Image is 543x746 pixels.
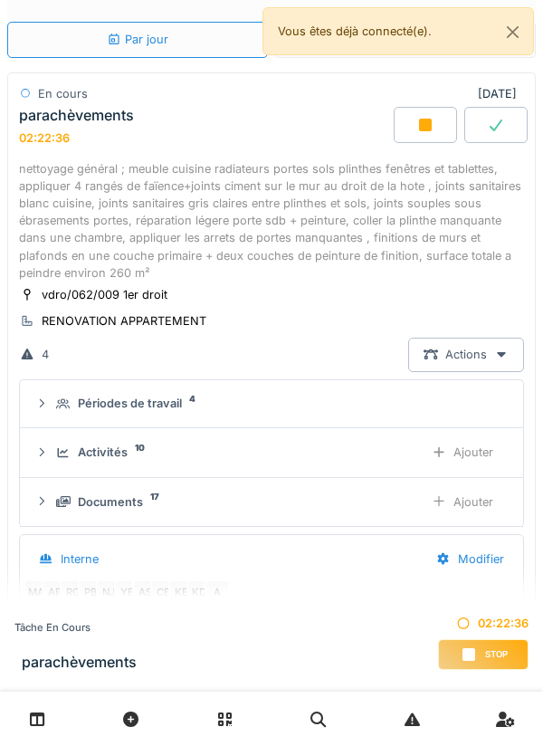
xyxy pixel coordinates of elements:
[150,579,176,605] div: CB
[262,7,534,55] div: Vous êtes déjà connecté(e).
[61,550,99,568] div: Interne
[42,286,167,303] div: vdro/062/009 1er droit
[78,579,103,605] div: PB
[408,338,524,371] div: Actions
[38,85,88,102] div: En cours
[78,395,182,412] div: Périodes de travail
[132,579,157,605] div: AS
[27,485,516,519] summary: Documents17Ajouter
[205,579,230,605] div: A
[22,654,137,671] h3: parachèvements
[421,542,519,576] div: Modifier
[186,579,212,605] div: KD
[438,615,529,632] div: 02:22:36
[492,8,533,56] button: Close
[478,85,524,102] div: [DATE]
[42,312,206,330] div: RENOVATION APPARTEMENT
[27,435,516,469] summary: Activités10Ajouter
[78,493,143,511] div: Documents
[168,579,194,605] div: KE
[416,435,509,469] div: Ajouter
[19,160,524,282] div: nettoyage général ; meuble cuisine radiateurs portes sols plinthes fenêtres et tablettes, appliqu...
[78,444,128,461] div: Activités
[19,107,134,124] div: parachèvements
[114,579,139,605] div: YE
[27,387,516,421] summary: Périodes de travail4
[60,579,85,605] div: RG
[107,31,168,48] div: Par jour
[416,485,509,519] div: Ajouter
[42,346,49,363] div: 4
[19,131,70,145] div: 02:22:36
[14,620,137,636] div: Tâche en cours
[485,648,508,661] span: Stop
[24,579,49,605] div: MA
[96,579,121,605] div: NJ
[42,579,67,605] div: AF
